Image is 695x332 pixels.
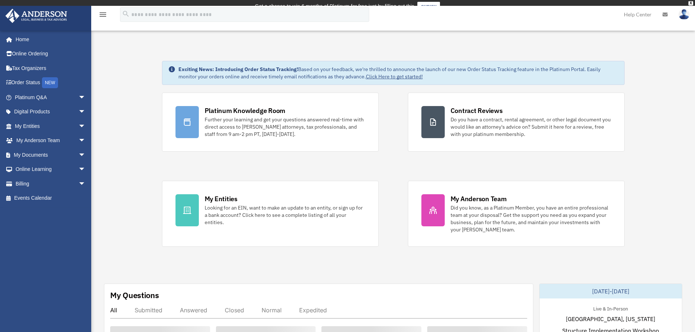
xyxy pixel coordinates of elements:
[688,1,693,5] div: close
[78,105,93,120] span: arrow_drop_down
[78,133,93,148] span: arrow_drop_down
[679,9,690,20] img: User Pic
[5,105,97,119] a: Digital Productsarrow_drop_down
[122,10,130,18] i: search
[78,90,93,105] span: arrow_drop_down
[540,284,682,298] div: [DATE]-[DATE]
[451,106,503,115] div: Contract Reviews
[78,148,93,163] span: arrow_drop_down
[5,75,97,90] a: Order StatusNEW
[408,181,625,247] a: My Anderson Team Did you know, as a Platinum Member, you have an entire professional team at your...
[5,133,97,148] a: My Anderson Teamarrow_drop_down
[5,191,97,206] a: Events Calendar
[78,119,93,134] span: arrow_drop_down
[451,204,611,233] div: Did you know, as a Platinum Member, you have an entire professional team at your disposal? Get th...
[366,73,423,80] a: Click Here to get started!
[3,9,69,23] img: Anderson Advisors Platinum Portal
[162,93,379,152] a: Platinum Knowledge Room Further your learning and get your questions answered real-time with dire...
[205,204,365,226] div: Looking for an EIN, want to make an update to an entity, or sign up for a bank account? Click her...
[205,194,238,203] div: My Entities
[5,61,97,75] a: Tax Organizers
[78,162,93,177] span: arrow_drop_down
[180,306,207,314] div: Answered
[178,66,298,73] strong: Exciting News: Introducing Order Status Tracking!
[417,2,440,11] a: survey
[451,194,507,203] div: My Anderson Team
[5,90,97,105] a: Platinum Q&Aarrow_drop_down
[99,13,107,19] a: menu
[178,66,618,80] div: Based on your feedback, we're thrilled to announce the launch of our new Order Status Tracking fe...
[262,306,282,314] div: Normal
[5,176,97,191] a: Billingarrow_drop_down
[110,306,117,314] div: All
[566,315,655,323] span: [GEOGRAPHIC_DATA], [US_STATE]
[451,116,611,138] div: Do you have a contract, rental agreement, or other legal document you would like an attorney's ad...
[42,77,58,88] div: NEW
[5,32,93,47] a: Home
[408,93,625,152] a: Contract Reviews Do you have a contract, rental agreement, or other legal document you would like...
[255,2,414,11] div: Get a chance to win 6 months of Platinum for free just by filling out this
[110,290,159,301] div: My Questions
[5,162,97,177] a: Online Learningarrow_drop_down
[5,47,97,61] a: Online Ordering
[5,148,97,162] a: My Documentsarrow_drop_down
[205,106,286,115] div: Platinum Knowledge Room
[205,116,365,138] div: Further your learning and get your questions answered real-time with direct access to [PERSON_NAM...
[299,306,327,314] div: Expedited
[5,119,97,133] a: My Entitiesarrow_drop_down
[162,181,379,247] a: My Entities Looking for an EIN, want to make an update to an entity, or sign up for a bank accoun...
[135,306,162,314] div: Submitted
[587,304,634,312] div: Live & In-Person
[78,176,93,191] span: arrow_drop_down
[99,10,107,19] i: menu
[225,306,244,314] div: Closed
